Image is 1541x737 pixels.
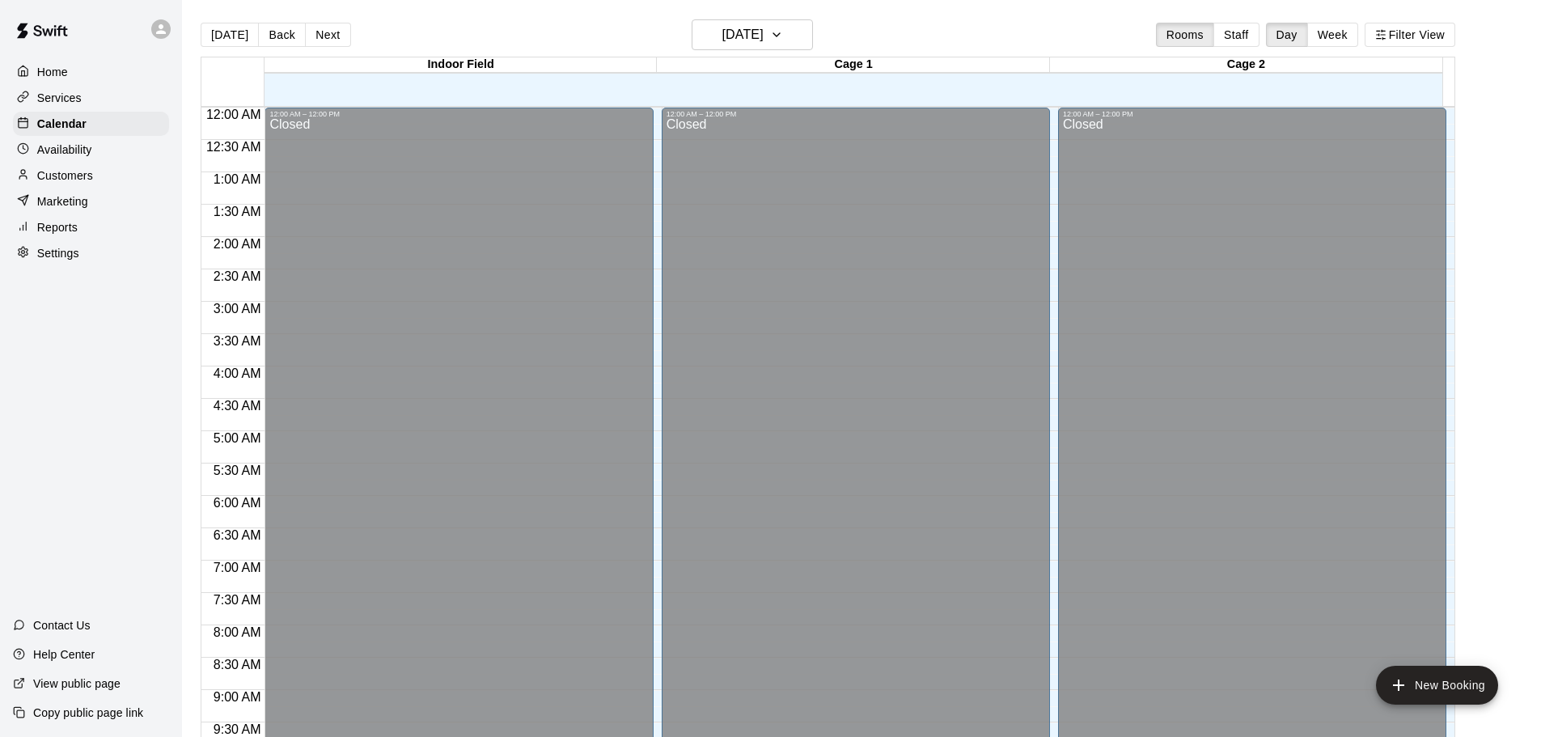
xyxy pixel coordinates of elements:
button: Staff [1213,23,1259,47]
button: add [1376,666,1498,705]
a: Calendar [13,112,169,136]
p: Help Center [33,646,95,663]
span: 7:30 AM [210,593,265,607]
span: 12:00 AM [202,108,265,121]
div: Cage 2 [1050,57,1442,73]
span: 8:00 AM [210,625,265,639]
button: [DATE] [692,19,813,50]
span: 4:30 AM [210,399,265,413]
div: Indoor Field [265,57,657,73]
p: Services [37,90,82,106]
p: Home [37,64,68,80]
span: 1:00 AM [210,172,265,186]
span: 12:30 AM [202,140,265,154]
p: Settings [37,245,79,261]
span: 5:30 AM [210,464,265,477]
button: Back [258,23,306,47]
a: Services [13,86,169,110]
span: 9:00 AM [210,690,265,704]
div: 12:00 AM – 12:00 PM [667,110,1045,118]
button: Rooms [1156,23,1214,47]
div: 12:00 AM – 12:00 PM [1063,110,1442,118]
span: 8:30 AM [210,658,265,671]
p: Contact Us [33,617,91,633]
span: 1:30 AM [210,205,265,218]
span: 9:30 AM [210,722,265,736]
a: Home [13,60,169,84]
button: [DATE] [201,23,259,47]
span: 3:30 AM [210,334,265,348]
p: Reports [37,219,78,235]
button: Week [1307,23,1358,47]
span: 4:00 AM [210,366,265,380]
span: 5:00 AM [210,431,265,445]
p: Customers [37,167,93,184]
span: 3:00 AM [210,302,265,316]
div: Cage 1 [657,57,1049,73]
p: View public page [33,676,121,692]
span: 6:30 AM [210,528,265,542]
button: Next [305,23,350,47]
a: Availability [13,138,169,162]
span: 6:00 AM [210,496,265,510]
a: Reports [13,215,169,239]
p: Copy public page link [33,705,143,721]
span: 2:30 AM [210,269,265,283]
button: Day [1266,23,1308,47]
h6: [DATE] [722,23,764,46]
span: 2:00 AM [210,237,265,251]
span: 7:00 AM [210,561,265,574]
p: Calendar [37,116,87,132]
a: Marketing [13,189,169,214]
button: Filter View [1365,23,1455,47]
p: Marketing [37,193,88,210]
a: Settings [13,241,169,265]
p: Availability [37,142,92,158]
div: 12:00 AM – 12:00 PM [269,110,648,118]
a: Customers [13,163,169,188]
